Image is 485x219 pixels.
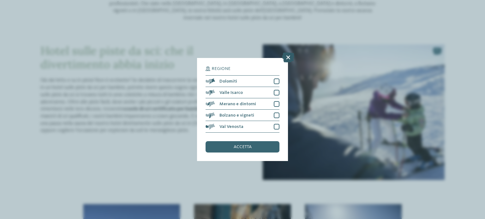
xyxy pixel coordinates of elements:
span: Regione [212,66,231,71]
span: Valle Isarco [219,90,243,95]
span: Dolomiti [219,79,237,84]
span: accetta [234,145,252,149]
span: Merano e dintorni [219,102,256,106]
span: Bolzano e vigneti [219,113,254,118]
span: Val Venosta [219,124,243,129]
